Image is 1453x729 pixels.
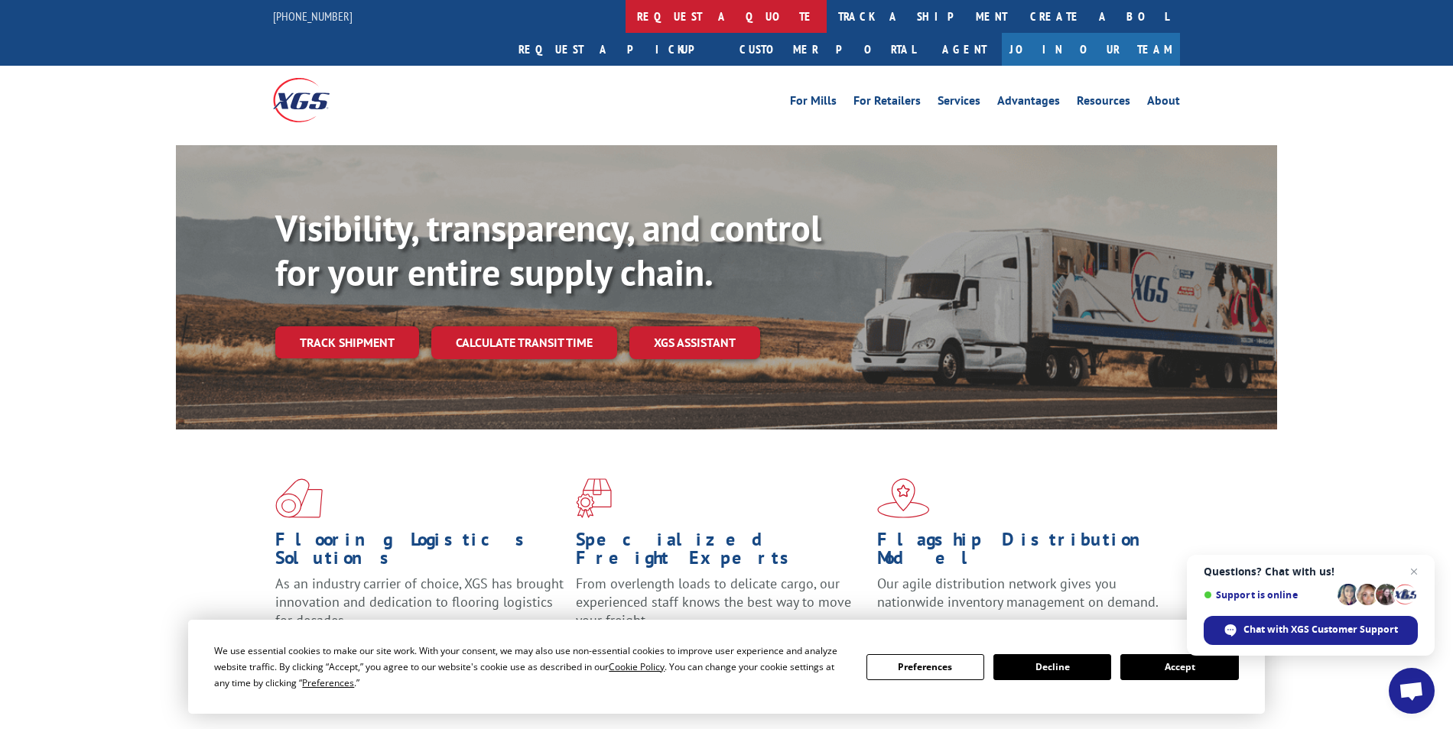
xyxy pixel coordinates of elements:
span: Chat with XGS Customer Support [1243,623,1398,637]
h1: Flooring Logistics Solutions [275,530,564,575]
a: Advantages [997,95,1060,112]
span: Close chat [1405,562,1423,581]
a: Calculate transit time [431,326,617,359]
button: Accept [1120,654,1238,680]
h1: Flagship Distribution Model [877,530,1166,575]
a: XGS ASSISTANT [629,326,760,359]
button: Preferences [866,654,984,680]
img: xgs-icon-focused-on-flooring-red [576,478,612,518]
span: Questions? Chat with us! [1204,565,1418,578]
div: Open chat [1389,668,1435,714]
a: Join Our Team [1002,33,1180,66]
span: As an industry carrier of choice, XGS has brought innovation and dedication to flooring logistics... [275,575,564,629]
p: From overlength loads to delicate cargo, our experienced staff knows the best way to move your fr... [576,575,865,643]
a: Customer Portal [728,33,927,66]
a: For Retailers [853,95,921,112]
h1: Specialized Freight Experts [576,530,865,575]
a: About [1147,95,1180,112]
a: For Mills [790,95,837,112]
a: Track shipment [275,326,419,358]
span: Cookie Policy [609,660,665,673]
a: Services [938,95,980,112]
a: [PHONE_NUMBER] [273,8,353,24]
a: Agent [927,33,1002,66]
button: Decline [993,654,1111,680]
img: xgs-icon-flagship-distribution-model-red [877,478,930,518]
span: Our agile distribution network gives you nationwide inventory management on demand. [877,575,1159,611]
span: Support is online [1204,589,1332,601]
div: We use essential cookies to make our site work. With your consent, we may also use non-essential ... [214,643,847,691]
b: Visibility, transparency, and control for your entire supply chain. [275,204,821,296]
div: Cookie Consent Prompt [188,620,1265,714]
div: Chat with XGS Customer Support [1204,616,1418,645]
a: Resources [1077,95,1130,112]
img: xgs-icon-total-supply-chain-intelligence-red [275,478,323,518]
span: Preferences [302,676,354,689]
a: Request a pickup [507,33,728,66]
